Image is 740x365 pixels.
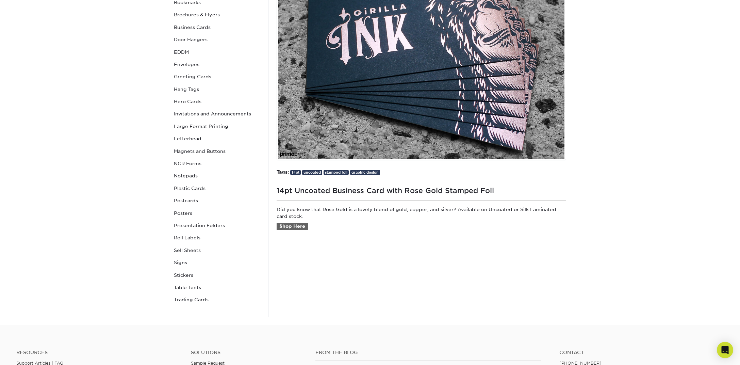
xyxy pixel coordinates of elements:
[171,132,263,145] a: Letterhead
[171,170,263,182] a: Notepads
[171,83,263,95] a: Hang Tags
[350,170,380,175] a: graphic design
[191,350,305,355] h4: Solutions
[277,206,566,238] p: Did you know that Rose Gold is a lovely blend of gold, copper, and silver? Available on Uncoated ...
[290,170,301,175] a: 14pt
[171,9,263,21] a: Brochures & Flyers
[171,194,263,207] a: Postcards
[559,350,724,355] a: Contact
[277,243,566,315] iframe: fb:comments Facebook Social Plugin
[171,108,263,120] a: Invitations and Announcements
[171,269,263,281] a: Stickers
[277,169,289,175] strong: Tags:
[171,46,263,58] a: EDDM
[171,182,263,194] a: Plastic Cards
[171,70,263,83] a: Greeting Cards
[171,21,263,33] a: Business Cards
[171,281,263,293] a: Table Tents
[717,342,733,358] div: Open Intercom Messenger
[16,350,181,355] h4: Resources
[171,58,263,70] a: Envelopes
[277,223,308,230] a: Shop Here
[171,219,263,232] a: Presentation Folders
[315,350,541,355] h4: From the Blog
[171,207,263,219] a: Posters
[277,184,566,195] h1: 14pt Uncoated Business Card with Rose Gold Stamped Foil
[171,244,263,256] a: Sell Sheets
[171,232,263,244] a: Roll Labels
[171,120,263,132] a: Large Format Printing
[171,157,263,170] a: NCR Forms
[171,95,263,108] a: Hero Cards
[324,170,349,175] a: stamped foil
[171,145,263,157] a: Magnets and Buttons
[171,293,263,306] a: Trading Cards
[171,256,263,269] a: Signs
[302,170,322,175] a: uncoated
[171,33,263,46] a: Door Hangers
